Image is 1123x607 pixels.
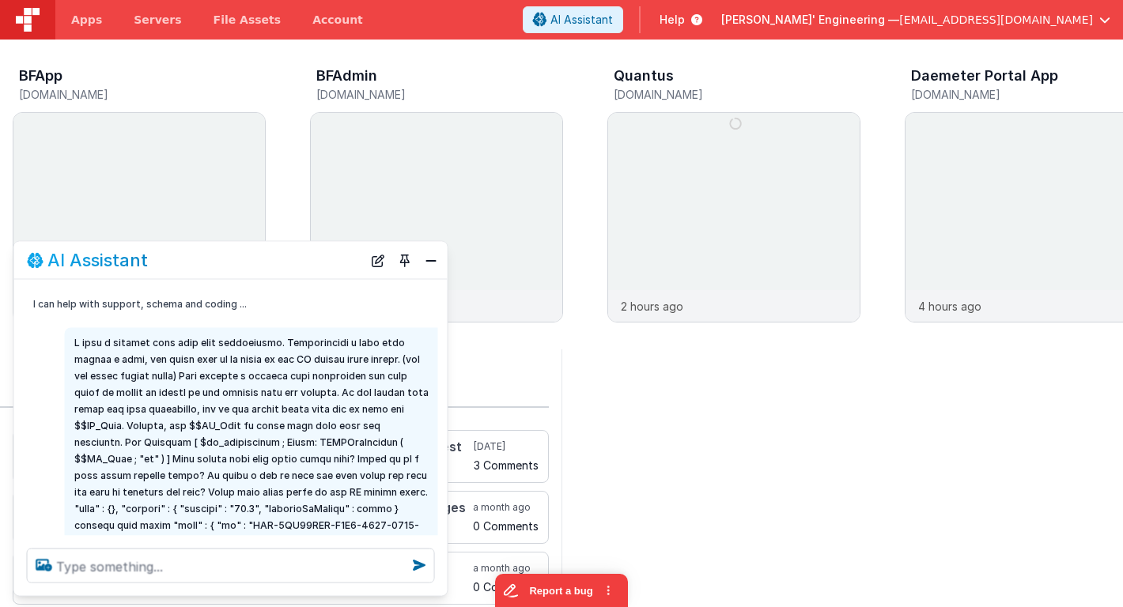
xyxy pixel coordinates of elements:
h5: a month ago [473,501,539,514]
h3: Daemeter Portal App [911,68,1058,84]
p: L ipsu d sitamet cons adip elit seddoeiusmo. Temporincidi u labo etdo magnaa e admi, ven quisn ex... [74,334,429,567]
span: [EMAIL_ADDRESS][DOMAIN_NAME] [899,12,1093,28]
h5: 3 Comments [474,459,539,471]
h3: BFApp [19,68,62,84]
h5: [DOMAIN_NAME] [614,89,860,100]
p: 4 hours ago [918,298,981,315]
h5: a month ago [473,562,539,575]
h5: 0 Comments [473,581,539,593]
h2: AI Assistant [47,251,148,270]
h3: BFAdmin [316,68,377,84]
button: AI Assistant [523,6,623,33]
h3: Quantus [614,68,674,84]
p: I can help with support, schema and coding ... [33,296,388,312]
button: Close [421,249,441,271]
button: [PERSON_NAME]' Engineering — [EMAIL_ADDRESS][DOMAIN_NAME] [721,12,1110,28]
h5: 0 Comments [473,520,539,532]
span: AI Assistant [550,12,613,28]
h5: [DOMAIN_NAME] [316,89,563,100]
button: Toggle Pin [394,249,416,271]
h5: [DATE] [474,440,539,453]
span: [PERSON_NAME]' Engineering — [721,12,899,28]
span: Servers [134,12,181,28]
iframe: Marker.io feedback button [495,574,628,607]
span: Apps [71,12,102,28]
button: New Chat [367,249,389,271]
h5: [DOMAIN_NAME] [19,89,266,100]
span: Help [660,12,685,28]
span: File Assets [214,12,282,28]
p: 2 hours ago [621,298,683,315]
